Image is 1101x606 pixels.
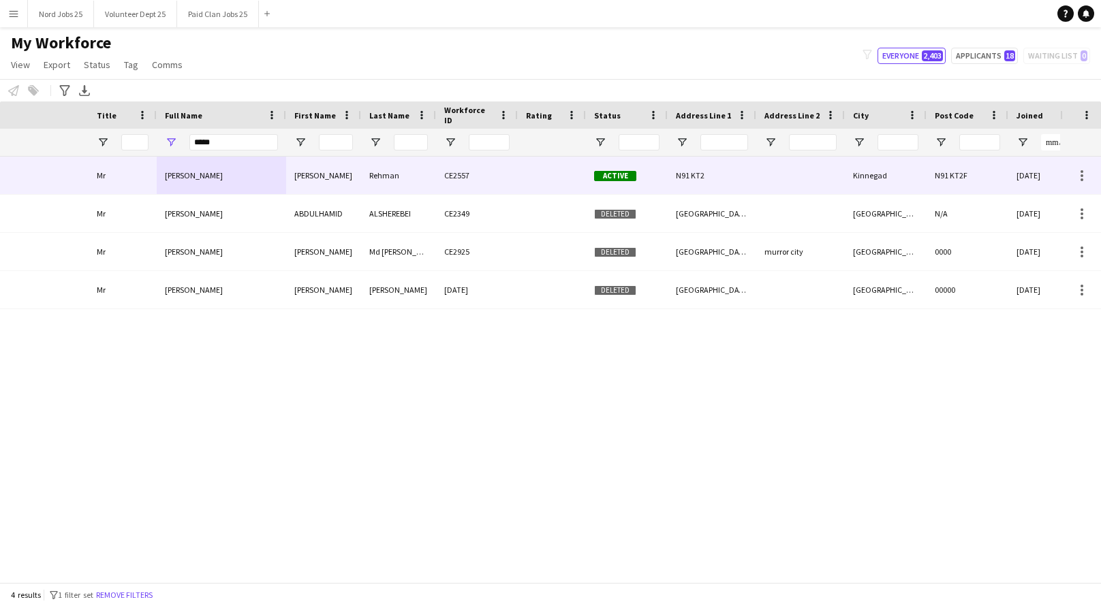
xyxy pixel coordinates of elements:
input: Title Filter Input [121,134,149,150]
div: [GEOGRAPHIC_DATA] - [GEOGRAPHIC_DATA] [668,233,756,270]
div: [GEOGRAPHIC_DATA] [GEOGRAPHIC_DATA] [668,271,756,308]
span: Title [97,110,117,121]
button: Open Filter Menu [853,136,865,148]
div: [GEOGRAPHIC_DATA] [845,233,927,270]
div: [PERSON_NAME] [286,233,361,270]
input: Address Line 1 Filter Input [700,134,748,150]
div: CE2557 [436,157,518,194]
div: Mr [89,271,157,308]
input: Full Name Filter Input [189,134,278,150]
a: Tag [119,56,144,74]
span: Joined [1017,110,1043,121]
span: Deleted [594,247,636,257]
div: N91 KT2 [668,157,756,194]
input: Address Line 2 Filter Input [789,134,837,150]
div: Mr [89,233,157,270]
input: Joined Filter Input [1041,134,1082,150]
div: Kinnegad [845,157,927,194]
button: Paid Clan Jobs 25 [177,1,259,27]
div: N/A [927,195,1008,232]
div: [DATE] [436,271,518,308]
span: Workforce ID [444,105,493,125]
div: 0000 [927,233,1008,270]
div: [DATE] [1008,271,1090,308]
div: Md [PERSON_NAME] [361,233,436,270]
div: [GEOGRAPHIC_DATA] [845,195,927,232]
span: Status [84,59,110,71]
div: [DATE] [1008,195,1090,232]
span: 2,403 [922,50,943,61]
input: Workforce ID Filter Input [469,134,510,150]
span: [PERSON_NAME] [165,170,223,180]
div: ABDULHAMID [286,195,361,232]
span: Status [594,110,621,121]
button: Applicants18 [951,48,1018,64]
span: Address Line 2 [764,110,820,121]
span: City [853,110,869,121]
span: [PERSON_NAME] [165,285,223,295]
button: Volunteer Dept 25 [94,1,177,27]
span: Full Name [165,110,202,121]
button: Open Filter Menu [444,136,456,148]
span: [PERSON_NAME] [165,246,223,257]
span: Comms [152,59,183,71]
button: Open Filter Menu [676,136,688,148]
span: 18 [1004,50,1015,61]
span: Address Line 1 [676,110,731,121]
div: [PERSON_NAME] [361,271,436,308]
button: Open Filter Menu [1017,136,1029,148]
div: Mr [89,195,157,232]
div: 00000 [927,271,1008,308]
div: ALSHEREBEI [361,195,436,232]
div: [DATE] [1008,157,1090,194]
span: Post Code [935,110,974,121]
div: Mr [89,157,157,194]
div: Rehman [361,157,436,194]
a: Status [78,56,116,74]
app-action-btn: Export XLSX [76,82,93,99]
div: CE2925 [436,233,518,270]
input: Post Code Filter Input [959,134,1000,150]
button: Everyone2,403 [878,48,946,64]
span: View [11,59,30,71]
span: Last Name [369,110,409,121]
a: Export [38,56,76,74]
button: Open Filter Menu [165,136,177,148]
button: Open Filter Menu [294,136,307,148]
div: CE2349 [436,195,518,232]
div: [DATE] [1008,233,1090,270]
button: Open Filter Menu [369,136,382,148]
span: Deleted [594,285,636,296]
div: [GEOGRAPHIC_DATA] [845,271,927,308]
button: Open Filter Menu [935,136,947,148]
a: Comms [146,56,188,74]
button: Open Filter Menu [594,136,606,148]
span: My Workforce [11,33,111,53]
div: [GEOGRAPHIC_DATA] - [GEOGRAPHIC_DATA] [668,195,756,232]
button: Open Filter Menu [97,136,109,148]
span: 1 filter set [58,590,93,600]
span: Deleted [594,209,636,219]
input: Last Name Filter Input [394,134,428,150]
span: Rating [526,110,552,121]
span: Tag [124,59,138,71]
span: Export [44,59,70,71]
span: [PERSON_NAME] [165,208,223,219]
button: Nord Jobs 25 [28,1,94,27]
div: murror city [756,233,845,270]
app-action-btn: Advanced filters [57,82,73,99]
input: Status Filter Input [619,134,660,150]
input: First Name Filter Input [319,134,353,150]
div: [PERSON_NAME] [286,271,361,308]
div: [PERSON_NAME] [286,157,361,194]
div: N91 KT2F [927,157,1008,194]
button: Open Filter Menu [764,136,777,148]
span: First Name [294,110,336,121]
span: Active [594,171,636,181]
button: Remove filters [93,588,155,603]
input: City Filter Input [878,134,918,150]
a: View [5,56,35,74]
